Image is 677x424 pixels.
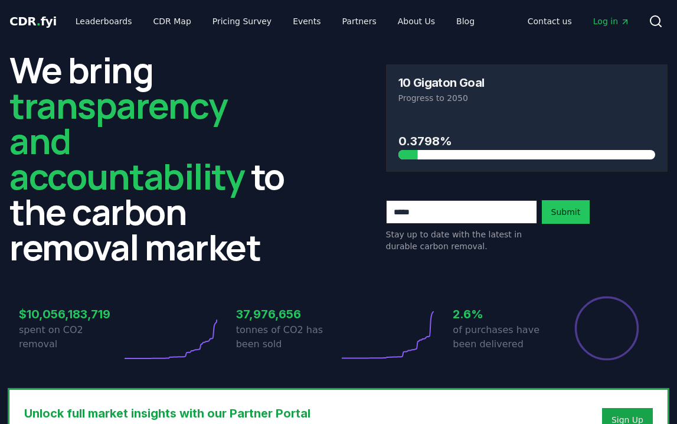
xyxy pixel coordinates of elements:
[19,323,122,351] p: spent on CO2 removal
[9,81,244,200] span: transparency and accountability
[518,11,639,32] nav: Main
[386,229,537,252] p: Stay up to date with the latest in durable carbon removal.
[9,13,57,30] a: CDR.fyi
[66,11,142,32] a: Leaderboards
[593,15,630,27] span: Log in
[144,11,201,32] a: CDR Map
[37,14,41,28] span: .
[9,14,57,28] span: CDR fyi
[9,52,292,265] h2: We bring to the carbon removal market
[453,305,555,323] h3: 2.6%
[66,11,484,32] nav: Main
[333,11,386,32] a: Partners
[398,92,656,104] p: Progress to 2050
[584,11,639,32] a: Log in
[398,132,656,150] h3: 0.3798%
[453,323,555,351] p: of purchases have been delivered
[518,11,581,32] a: Contact us
[447,11,484,32] a: Blog
[236,323,339,351] p: tonnes of CO2 has been sold
[388,11,444,32] a: About Us
[574,295,640,361] div: Percentage of sales delivered
[236,305,339,323] h3: 37,976,656
[19,305,122,323] h3: $10,056,183,719
[398,77,485,89] h3: 10 Gigaton Goal
[283,11,330,32] a: Events
[542,200,590,224] button: Submit
[24,405,538,422] h3: Unlock full market insights with our Partner Portal
[203,11,281,32] a: Pricing Survey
